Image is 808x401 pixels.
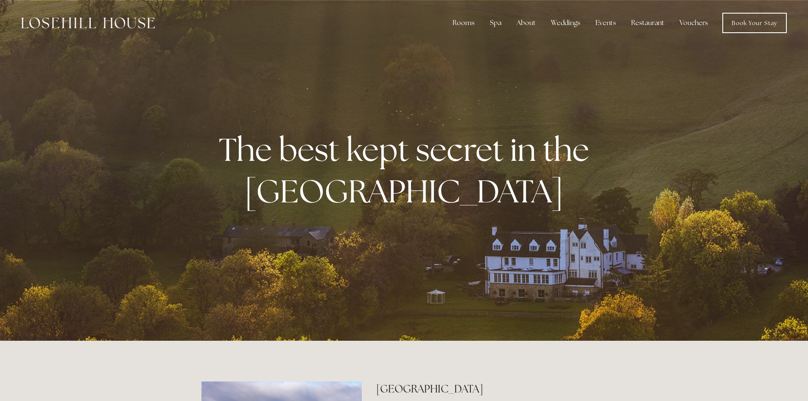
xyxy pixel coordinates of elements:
[544,14,587,31] div: Weddings
[673,14,715,31] a: Vouchers
[446,14,481,31] div: Rooms
[624,14,671,31] div: Restaurant
[219,129,596,212] strong: The best kept secret in the [GEOGRAPHIC_DATA]
[722,13,787,33] a: Book Your Stay
[376,381,607,396] h2: [GEOGRAPHIC_DATA]
[510,14,542,31] div: About
[589,14,623,31] div: Events
[483,14,508,31] div: Spa
[21,17,155,28] img: Losehill House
